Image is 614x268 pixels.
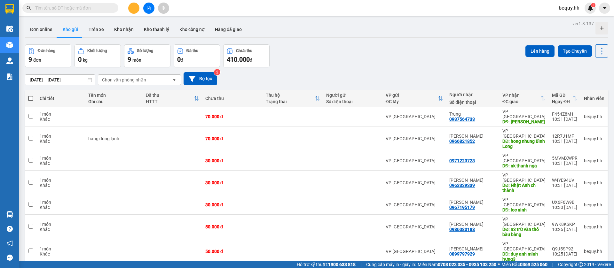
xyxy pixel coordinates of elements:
div: 50.000 đ [205,249,259,254]
div: 0963339339 [449,183,475,188]
div: Nhân viên [584,96,604,101]
div: 10:31 [DATE] [552,139,578,144]
div: VP [GEOGRAPHIC_DATA] [502,128,546,139]
button: Đơn hàng9đơn [25,44,71,67]
div: 50.000 đ [205,224,259,229]
span: question-circle [7,226,13,232]
div: VP [GEOGRAPHIC_DATA] [502,109,546,119]
div: 10:30 [DATE] [552,205,578,210]
div: VP [GEOGRAPHIC_DATA] [386,136,443,141]
span: Hỗ trợ kỹ thuật: [297,261,356,268]
div: VP [GEOGRAPHIC_DATA] [502,153,546,163]
div: VP nhận [502,93,540,98]
div: 1 món [40,222,82,227]
div: Thu hộ [266,93,315,98]
div: 1 món [40,111,82,117]
th: Toggle SortBy [143,90,202,107]
div: Đã thu [186,49,198,53]
div: 1 món [40,156,82,161]
th: Toggle SortBy [382,90,446,107]
div: Chưa thu [236,49,252,53]
button: Kho gửi [58,22,83,37]
button: Lên hàng [525,45,555,57]
div: DĐ: hong nhung Bình Long [502,139,546,149]
div: VP [GEOGRAPHIC_DATA] [502,172,546,183]
strong: 0369 525 060 [520,262,547,267]
span: đ [181,57,183,63]
div: 0967195179 [449,205,475,210]
div: 1 món [40,200,82,205]
div: Chưa thu [205,96,259,101]
span: 9 [128,56,131,63]
div: Duy Anh [449,246,496,251]
button: Kho nhận [109,22,139,37]
sup: 1 [591,3,595,7]
div: 70.000 đ [205,114,259,119]
div: bequy.hh [584,136,604,141]
button: Trên xe [83,22,109,37]
div: VP [GEOGRAPHIC_DATA] [502,197,546,207]
div: Đã thu [146,93,194,98]
div: Khác [40,251,82,257]
div: 0986080188 [449,227,475,232]
div: Khối lượng [87,49,107,53]
div: ver 1.8.137 [572,20,594,27]
button: caret-down [599,3,610,14]
button: plus [128,3,139,14]
div: 1 món [40,246,82,251]
div: Khác [40,227,82,232]
div: VP [GEOGRAPHIC_DATA] [386,158,443,163]
img: warehouse-icon [6,211,13,218]
img: warehouse-icon [6,42,13,48]
img: logo-vxr [5,4,14,14]
div: Ghi chú [88,99,139,104]
span: đơn [33,57,41,63]
button: aim [158,3,169,14]
div: DĐ: duy anh minh hưng3 [502,251,546,262]
button: Chưa thu410.000đ [223,44,270,67]
button: Tạo Chuyến [558,45,592,57]
span: | [552,261,553,268]
th: Toggle SortBy [263,90,323,107]
div: 30.000 đ [205,202,259,207]
div: Khác [40,139,82,144]
div: bequy.hh [584,158,604,163]
button: Kho thanh lý [139,22,174,37]
div: 30.000 đ [205,180,259,185]
div: VP [GEOGRAPHIC_DATA] [386,224,443,229]
div: F454Z8M1 [552,111,578,117]
span: 1 [592,3,594,7]
span: caret-down [602,5,608,11]
div: 10:25 [DATE] [552,251,578,257]
div: W4YE94UV [552,178,578,183]
div: Tên món [88,93,139,98]
th: Toggle SortBy [499,90,549,107]
div: Chọn văn phòng nhận [102,77,146,83]
div: bequy.hh [584,249,604,254]
div: 10:31 [DATE] [552,183,578,188]
div: Nhật Anh [449,178,496,183]
span: kg [83,57,88,63]
button: Kho công nợ [174,22,210,37]
div: 9WK8KSKP [552,222,578,227]
span: 410.000 [227,56,250,63]
div: Khác [40,205,82,210]
button: Đã thu0đ [174,44,220,67]
span: message [7,255,13,261]
div: DĐ: Nhật Anh ch thành [502,183,546,193]
span: Miền Nam [418,261,496,268]
div: Khác [40,161,82,166]
span: aim [161,6,166,10]
div: VP [GEOGRAPHIC_DATA] [386,249,443,254]
strong: 0708 023 035 - 0935 103 250 [438,262,496,267]
div: Đơn hàng [38,49,55,53]
div: VP gửi [386,93,438,98]
div: 1 món [40,178,82,183]
div: bequy.hh [584,202,604,207]
div: Chi tiết [40,96,82,101]
div: 10:31 [DATE] [552,117,578,122]
strong: 1900 633 818 [328,262,356,267]
div: Người gửi [326,93,379,98]
div: VP [GEOGRAPHIC_DATA] [386,202,443,207]
span: 9 [28,56,32,63]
